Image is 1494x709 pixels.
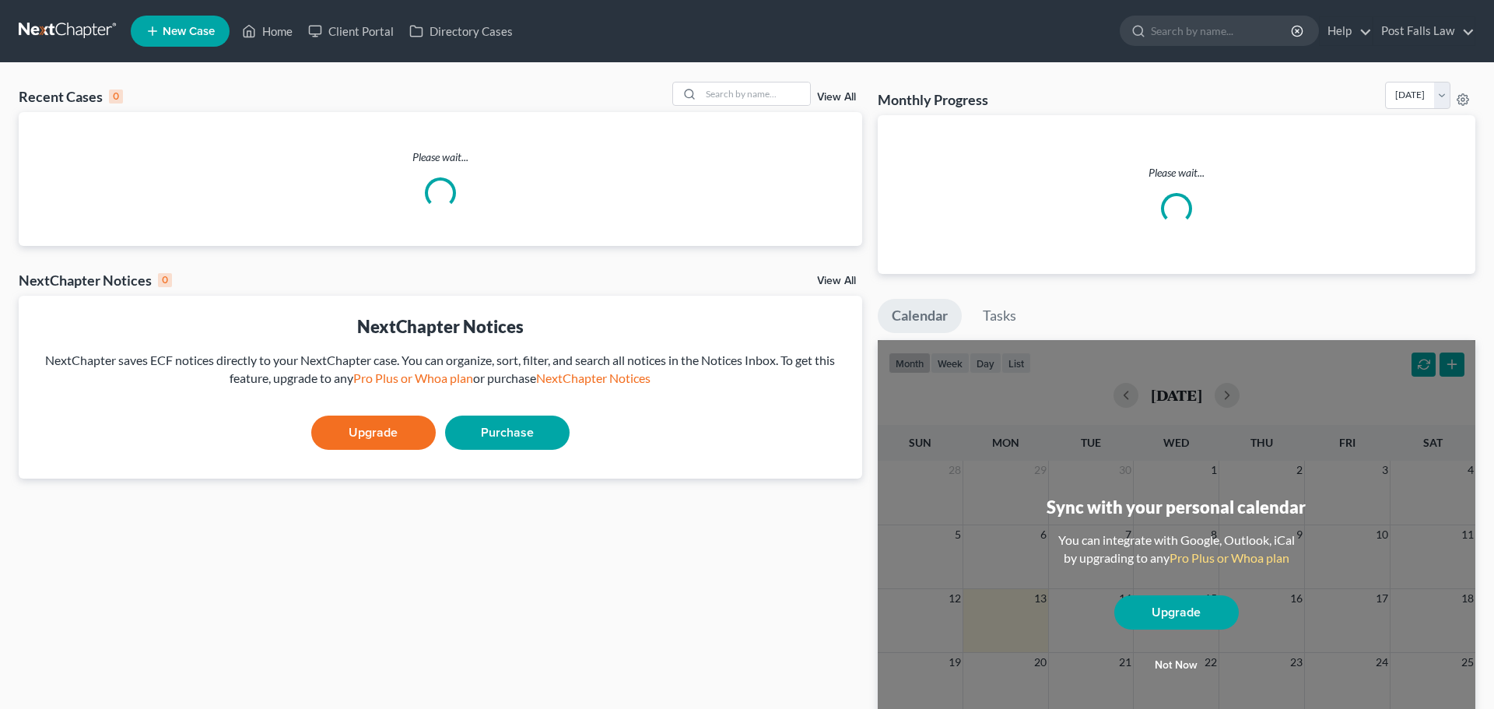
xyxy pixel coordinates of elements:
a: View All [817,92,856,103]
a: Purchase [445,416,570,450]
a: Home [234,17,300,45]
a: View All [817,276,856,286]
p: Please wait... [19,149,862,165]
input: Search by name... [1151,16,1293,45]
div: NextChapter saves ECF notices directly to your NextChapter case. You can organize, sort, filter, ... [31,352,850,388]
a: Upgrade [311,416,436,450]
div: NextChapter Notices [31,314,850,339]
div: 0 [158,273,172,287]
a: NextChapter Notices [536,370,651,385]
p: Please wait... [890,165,1463,181]
a: Tasks [969,299,1030,333]
a: Directory Cases [402,17,521,45]
div: Sync with your personal calendar [1047,495,1306,519]
span: New Case [163,26,215,37]
a: Calendar [878,299,962,333]
input: Search by name... [701,82,810,105]
a: Pro Plus or Whoa plan [353,370,473,385]
a: Help [1320,17,1372,45]
div: NextChapter Notices [19,271,172,290]
div: 0 [109,90,123,104]
div: Recent Cases [19,87,123,106]
button: Not now [1114,650,1239,681]
h3: Monthly Progress [878,90,988,109]
a: Pro Plus or Whoa plan [1170,550,1289,565]
div: You can integrate with Google, Outlook, iCal by upgrading to any [1052,532,1301,567]
a: Upgrade [1114,595,1239,630]
a: Client Portal [300,17,402,45]
a: Post Falls Law [1373,17,1475,45]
